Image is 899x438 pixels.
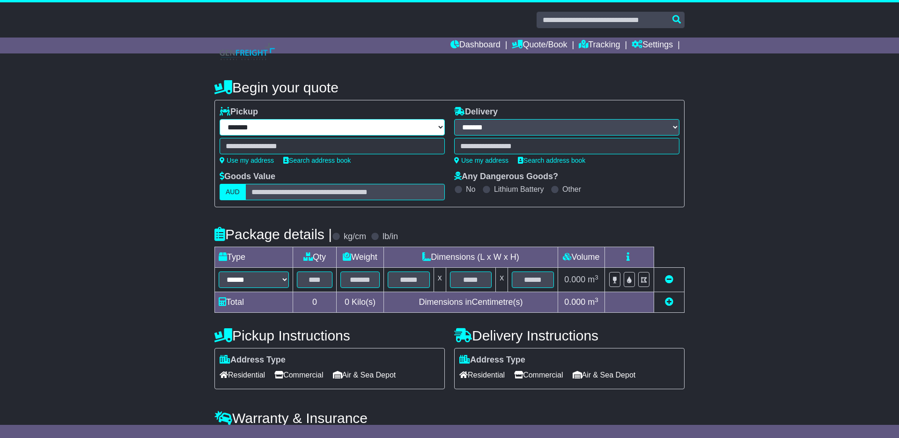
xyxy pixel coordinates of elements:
a: Search address book [518,157,585,164]
td: Dimensions in Centimetre(s) [383,292,558,313]
h4: Package details | [214,227,332,242]
h4: Pickup Instructions [214,328,445,343]
label: Delivery [454,107,498,117]
span: Residential [220,368,265,382]
span: Air & Sea Depot [333,368,396,382]
a: Dashboard [450,38,501,53]
label: Lithium Battery [494,185,544,194]
sup: 3 [595,274,598,281]
span: Residential [459,368,505,382]
td: Kilo(s) [337,292,384,313]
sup: 3 [595,296,598,303]
label: No [466,185,475,194]
td: Total [215,292,293,313]
a: Use my address [454,157,508,164]
h4: Warranty & Insurance [214,410,685,426]
a: Use my address [220,157,274,164]
label: Pickup [220,107,258,117]
a: Add new item [665,297,673,307]
h4: Begin your quote [214,80,685,95]
td: Qty [293,247,337,268]
td: Dimensions (L x W x H) [383,247,558,268]
a: Search address book [283,157,351,164]
span: m [588,297,598,307]
td: Volume [558,247,604,268]
td: Type [215,247,293,268]
span: Commercial [514,368,563,382]
label: Address Type [220,355,286,365]
span: Commercial [274,368,323,382]
td: x [434,268,446,292]
span: 0.000 [564,297,585,307]
span: Air & Sea Depot [573,368,636,382]
label: Goods Value [220,172,275,182]
label: Any Dangerous Goods? [454,172,558,182]
label: AUD [220,184,246,200]
a: Quote/Book [512,38,567,53]
span: 0.000 [564,275,585,284]
span: 0 [345,297,349,307]
a: Settings [632,38,673,53]
td: Weight [337,247,384,268]
h4: Delivery Instructions [454,328,685,343]
label: Other [562,185,581,194]
a: Tracking [579,38,620,53]
td: 0 [293,292,337,313]
label: kg/cm [344,232,366,242]
label: lb/in [383,232,398,242]
td: x [496,268,508,292]
span: m [588,275,598,284]
a: Remove this item [665,275,673,284]
label: Address Type [459,355,525,365]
